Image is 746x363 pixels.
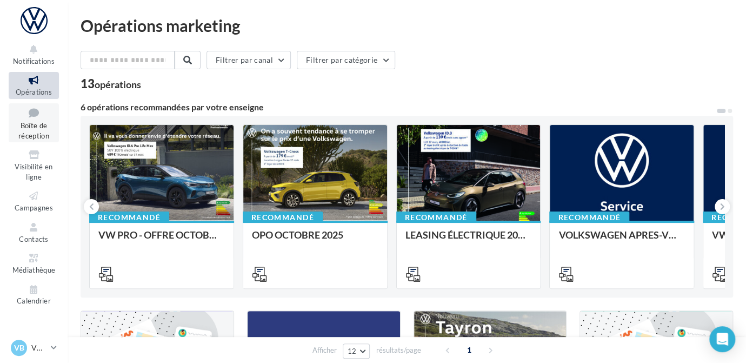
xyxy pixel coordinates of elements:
div: 6 opérations recommandées par votre enseigne [81,103,716,111]
button: Filtrer par canal [207,51,291,69]
span: Contacts [19,235,49,243]
span: Boîte de réception [18,121,49,140]
button: Notifications [9,41,59,68]
span: Calendrier [17,297,51,306]
span: Campagnes [15,203,53,212]
a: Calendrier [9,281,59,308]
span: VB [14,342,24,353]
div: LEASING ÉLECTRIQUE 2025 [405,229,532,251]
a: Contacts [9,219,59,246]
div: Recommandé [243,212,323,223]
span: Visibilité en ligne [15,162,52,181]
a: Campagnes [9,188,59,214]
a: Médiathèque [9,250,59,276]
button: Filtrer par catégorie [297,51,395,69]
div: VOLKSWAGEN APRES-VENTE [558,229,685,251]
a: Opérations [9,72,59,98]
div: OPO OCTOBRE 2025 [252,229,378,251]
div: Recommandé [549,212,629,223]
span: Médiathèque [12,266,56,274]
div: opérations [95,80,141,89]
div: Opérations marketing [81,17,733,34]
div: 13 [81,78,141,90]
span: Notifications [13,57,55,65]
span: résultats/page [376,345,421,355]
p: VW BRIVE [31,342,46,353]
span: Afficher [312,345,337,355]
div: Open Intercom Messenger [709,326,735,352]
button: 12 [343,344,370,359]
a: Boîte de réception [9,103,59,143]
a: VB VW BRIVE [9,338,59,358]
div: VW PRO - OFFRE OCTOBRE 25 [98,229,225,251]
span: 1 [461,341,478,359]
a: Visibilité en ligne [9,147,59,183]
span: 12 [348,347,357,355]
span: Opérations [16,88,52,96]
div: Recommandé [396,212,476,223]
div: Recommandé [89,212,169,223]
